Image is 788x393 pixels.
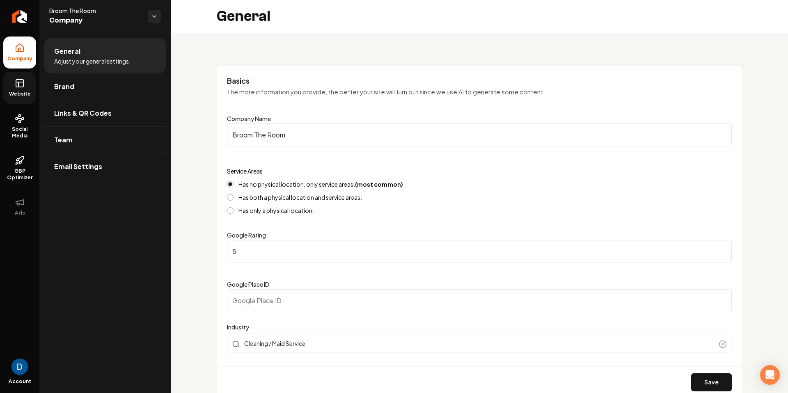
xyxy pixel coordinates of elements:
span: Account [9,378,31,385]
label: Google Rating [227,231,266,239]
span: Brand [54,82,74,91]
a: Social Media [3,107,36,146]
label: Company Name [227,115,271,122]
h2: General [217,8,270,25]
span: Team [54,135,73,145]
span: Adjust your general settings. [54,57,131,65]
span: GBP Optimizer [3,168,36,181]
label: Service Areas [227,167,263,175]
input: Company Name [227,123,732,146]
strong: (most common) [355,181,403,188]
h3: Basics [227,76,732,86]
p: The more information you provide, the better your site will turn out since we use AI to generate ... [227,87,732,97]
span: Social Media [3,126,36,139]
span: Company [4,55,36,62]
a: Brand [44,73,166,100]
a: Email Settings [44,153,166,180]
span: Broom The Room [49,7,141,15]
span: General [54,46,80,56]
a: Team [44,127,166,153]
a: Links & QR Codes [44,100,166,126]
label: Has only a physical location. [238,208,314,213]
input: Google Place ID [227,289,732,312]
label: Has both a physical location and service areas. [238,194,362,200]
a: Website [3,72,36,104]
button: Open user button [11,359,28,375]
button: Save [691,373,732,391]
span: Email Settings [54,162,102,171]
span: Ads [11,210,28,216]
img: Rebolt Logo [12,10,27,23]
label: Google Place ID [227,281,269,288]
div: Open Intercom Messenger [760,365,780,385]
span: Website [6,91,34,97]
span: Company [49,15,141,26]
label: Industry [227,322,732,332]
label: Has no physical location, only service areas. [238,181,403,187]
span: Links & QR Codes [54,108,112,118]
input: Google Rating [227,240,732,263]
a: GBP Optimizer [3,149,36,187]
img: David Rice [11,359,28,375]
button: Ads [3,191,36,223]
